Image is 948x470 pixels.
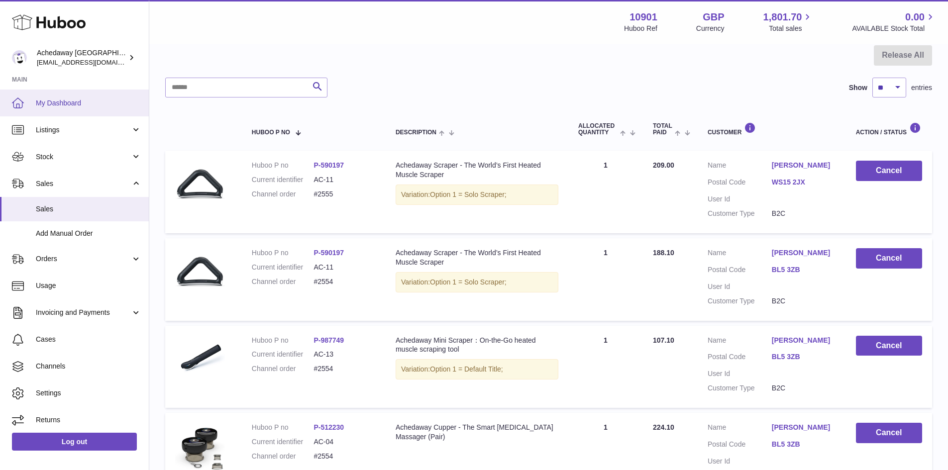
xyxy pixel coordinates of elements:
dt: Name [708,423,772,435]
div: Action / Status [856,122,922,136]
dt: Current identifier [252,437,314,447]
span: 209.00 [653,161,674,169]
span: Listings [36,125,131,135]
a: 0.00 AVAILABLE Stock Total [852,10,936,33]
dt: Huboo P no [252,161,314,170]
dt: Postal Code [708,440,772,452]
button: Cancel [856,161,922,181]
span: Invoicing and Payments [36,308,131,317]
a: BL5 3ZB [772,352,836,362]
strong: 10901 [630,10,657,24]
dt: Customer Type [708,383,772,393]
span: Sales [36,179,131,188]
span: Option 1 = Default Title; [430,365,503,373]
dt: Postal Code [708,352,772,364]
a: [PERSON_NAME] [772,161,836,170]
dt: Customer Type [708,209,772,218]
span: entries [911,83,932,93]
div: Achedaway Cupper - The Smart [MEDICAL_DATA] Massager (Pair) [396,423,558,442]
strong: GBP [703,10,724,24]
span: Huboo P no [252,129,290,136]
span: Stock [36,152,131,162]
span: AVAILABLE Stock Total [852,24,936,33]
dt: Channel order [252,277,314,286]
span: Add Manual Order [36,229,141,238]
img: Achedaway-Muscle-Scraper.png [175,248,225,298]
dt: Huboo P no [252,248,314,258]
dd: AC-11 [314,175,376,185]
span: Returns [36,415,141,425]
span: My Dashboard [36,98,141,108]
dt: Name [708,161,772,173]
dt: User Id [708,282,772,291]
a: P-512230 [314,423,344,431]
span: 1,801.70 [763,10,802,24]
dt: Huboo P no [252,423,314,432]
dt: User Id [708,457,772,466]
dt: Current identifier [252,350,314,359]
a: P-590197 [314,161,344,169]
span: Option 1 = Solo Scraper; [430,190,507,198]
div: Variation: [396,359,558,379]
label: Show [849,83,867,93]
span: Usage [36,281,141,290]
a: BL5 3ZB [772,265,836,275]
td: 1 [568,151,643,233]
span: Total paid [653,123,672,136]
span: Total sales [769,24,813,33]
div: Achedaway Scraper - The World’s First Heated Muscle Scraper [396,248,558,267]
a: BL5 3ZB [772,440,836,449]
dd: AC-13 [314,350,376,359]
span: Option 1 = Solo Scraper; [430,278,507,286]
dd: #2554 [314,452,376,461]
dt: Current identifier [252,175,314,185]
a: P-590197 [314,249,344,257]
a: 1,801.70 Total sales [763,10,814,33]
dt: Channel order [252,452,314,461]
td: 1 [568,238,643,321]
span: [EMAIL_ADDRESS][DOMAIN_NAME] [37,58,146,66]
dd: AC-11 [314,263,376,272]
span: ALLOCATED Quantity [578,123,618,136]
dt: User Id [708,369,772,378]
span: 0.00 [905,10,925,24]
dt: Current identifier [252,263,314,272]
dt: Name [708,248,772,260]
span: Settings [36,388,141,398]
button: Cancel [856,248,922,269]
span: 188.10 [653,249,674,257]
a: P-987749 [314,336,344,344]
img: musclescraper_750x_c42b3404-e4d5-48e3-b3b1-8be745232369.png [175,336,225,385]
td: 1 [568,326,643,408]
span: Description [396,129,436,136]
div: Achedaway Mini Scraper：On-the-Go heated muscle scraping tool [396,336,558,355]
dt: Postal Code [708,265,772,277]
button: Cancel [856,336,922,356]
span: Channels [36,362,141,371]
dd: B2C [772,296,836,306]
div: Variation: [396,272,558,292]
span: Orders [36,254,131,264]
img: Achedaway-Muscle-Scraper.png [175,161,225,210]
dt: Customer Type [708,296,772,306]
dd: B2C [772,209,836,218]
a: WS15 2JX [772,178,836,187]
dt: Name [708,336,772,348]
dd: B2C [772,383,836,393]
dt: Channel order [252,189,314,199]
a: [PERSON_NAME] [772,423,836,432]
dd: #2555 [314,189,376,199]
div: Achedaway Scraper - The World’s First Heated Muscle Scraper [396,161,558,180]
a: Log out [12,433,137,451]
dd: #2554 [314,364,376,374]
a: [PERSON_NAME] [772,336,836,345]
span: 224.10 [653,423,674,431]
div: Customer [708,122,836,136]
dt: Huboo P no [252,336,314,345]
span: Cases [36,335,141,344]
span: Sales [36,204,141,214]
span: 107.10 [653,336,674,344]
a: [PERSON_NAME] [772,248,836,258]
dd: AC-04 [314,437,376,447]
button: Cancel [856,423,922,443]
